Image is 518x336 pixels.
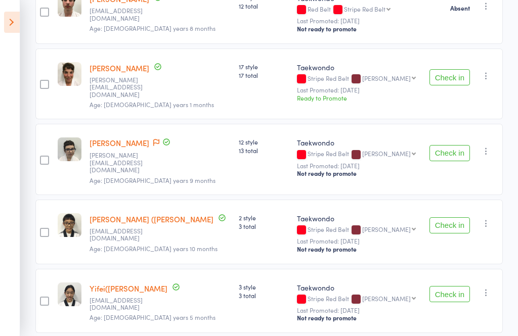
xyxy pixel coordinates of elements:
[429,217,470,233] button: Check in
[90,176,215,184] span: Age: [DEMOGRAPHIC_DATA] years 9 months
[90,76,155,98] small: peter@cpn.com.au
[297,245,419,253] div: Not ready to promote
[344,6,385,12] div: Stripe Red Belt
[297,93,419,102] div: Ready to Promote
[297,150,419,159] div: Stripe Red Belt
[297,75,419,83] div: Stripe Red Belt
[90,100,214,109] span: Age: [DEMOGRAPHIC_DATA] years 1 months
[239,213,289,222] span: 2 style
[429,69,470,85] button: Check in
[239,2,289,10] span: 12 total
[362,75,411,81] div: [PERSON_NAME]
[429,145,470,161] button: Check in
[90,214,213,224] a: [PERSON_NAME] ([PERSON_NAME]
[297,86,419,93] small: Last Promoted: [DATE]
[362,295,411,302] div: [PERSON_NAME]
[239,62,289,71] span: 17 style
[90,7,155,22] small: arsevdalis1@bigpond.com
[239,291,289,300] span: 3 total
[239,71,289,79] span: 17 total
[429,286,470,302] button: Check in
[362,226,411,232] div: [PERSON_NAME]
[450,4,470,12] strong: Absent
[58,213,81,237] img: image1754470258.png
[90,137,149,148] a: [PERSON_NAME]
[90,227,155,242] small: anpingshen@gmail.com
[239,146,289,155] span: 13 total
[90,297,155,311] small: anpingshen@gmail.com
[239,222,289,230] span: 3 total
[297,169,419,177] div: Not ready to promote
[297,307,419,314] small: Last Promoted: [DATE]
[239,282,289,291] span: 3 style
[58,137,81,161] img: image1657931824.png
[297,314,419,322] div: Not ready to promote
[297,282,419,293] div: Taekwondo
[297,213,419,223] div: Taekwondo
[90,244,218,253] span: Age: [DEMOGRAPHIC_DATA] years 10 months
[239,137,289,146] span: 12 style
[90,313,215,321] span: Age: [DEMOGRAPHIC_DATA] years 5 months
[362,150,411,157] div: [PERSON_NAME]
[90,24,215,32] span: Age: [DEMOGRAPHIC_DATA] years 8 months
[297,237,419,245] small: Last Promoted: [DATE]
[297,17,419,24] small: Last Promoted: [DATE]
[58,282,81,306] img: image1754470237.png
[297,6,419,14] div: Red Belt
[297,25,419,33] div: Not ready to promote
[90,63,149,73] a: [PERSON_NAME]
[297,137,419,148] div: Taekwondo
[58,62,81,86] img: image1710829605.png
[297,226,419,234] div: Stripe Red Belt
[90,152,155,173] small: sam.williamson74@yahoo.com.au
[90,283,167,294] a: Yifei([PERSON_NAME]
[297,295,419,304] div: Stripe Red Belt
[297,162,419,169] small: Last Promoted: [DATE]
[297,62,419,72] div: Taekwondo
